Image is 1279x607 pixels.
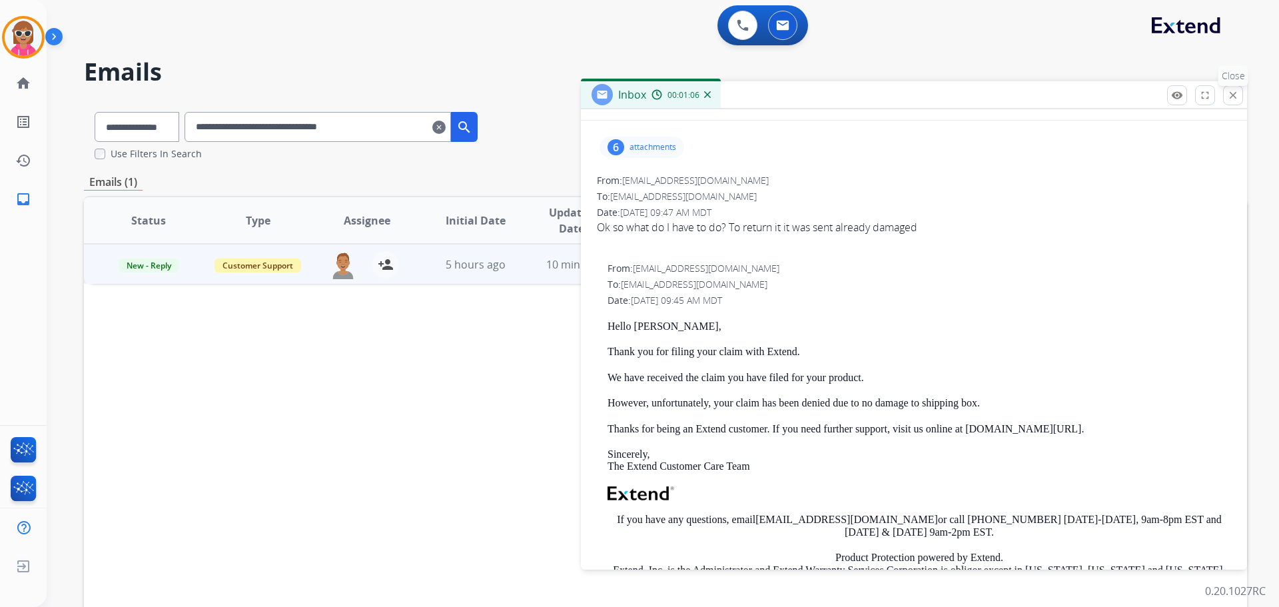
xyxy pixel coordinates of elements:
mat-icon: close [1227,89,1239,101]
mat-icon: inbox [15,191,31,207]
mat-icon: fullscreen [1199,89,1211,101]
p: Thank you for filing your claim with Extend. [608,346,1231,358]
span: Initial Date [446,213,506,229]
div: From: [597,174,1231,187]
div: 6 [608,139,624,155]
p: However, unfortunately, your claim has been denied due to no damage to shipping box. [608,397,1231,409]
span: Type [246,213,270,229]
p: attachments [630,142,676,153]
span: [DATE] 09:45 AM MDT [631,294,722,306]
p: Close [1218,66,1248,86]
p: 0.20.1027RC [1205,583,1266,599]
span: Inbox [618,87,646,102]
span: Updated Date [542,205,602,237]
p: Emails (1) [84,174,143,191]
img: avatar [5,19,42,56]
span: [EMAIL_ADDRESS][DOMAIN_NAME] [633,262,779,275]
label: Use Filters In Search [111,147,202,161]
mat-icon: search [456,119,472,135]
span: [DATE] 09:47 AM MDT [620,206,711,219]
div: Date: [597,206,1231,219]
span: Customer Support [214,259,301,273]
p: Sincerely, The Extend Customer Care Team [608,448,1231,473]
img: Extend Logo [608,486,674,501]
div: From: [608,262,1231,275]
p: We have received the claim you have filed for your product. [608,372,1231,384]
span: 10 minutes ago [546,257,624,272]
p: Hello [PERSON_NAME], [608,320,1231,332]
span: New - Reply [119,259,179,273]
div: Ok so what do I have to do? To return it it was sent already damaged [597,219,1231,235]
div: To: [608,278,1231,291]
mat-icon: history [15,153,31,169]
span: [EMAIL_ADDRESS][DOMAIN_NAME] [621,278,767,291]
p: If you have any questions, email or call [PHONE_NUMBER] [DATE]-[DATE], 9am-8pm EST and [DATE] & [... [608,514,1231,538]
img: agent-avatar [330,251,356,279]
div: Date: [608,294,1231,307]
mat-icon: clear [432,119,446,135]
a: [EMAIL_ADDRESS][DOMAIN_NAME] [755,514,938,525]
mat-icon: home [15,75,31,91]
mat-icon: person_add [378,257,394,273]
h2: Emails [84,59,1247,85]
span: 00:01:06 [667,90,699,101]
span: Status [131,213,166,229]
button: Close [1223,85,1243,105]
span: [EMAIL_ADDRESS][DOMAIN_NAME] [610,190,757,203]
mat-icon: list_alt [15,114,31,130]
p: Thanks for being an Extend customer. If you need further support, visit us online at [DOMAIN_NAME... [608,423,1231,435]
div: To: [597,190,1231,203]
span: [EMAIL_ADDRESS][DOMAIN_NAME] [622,174,769,187]
span: Assignee [344,213,390,229]
span: 5 hours ago [446,257,506,272]
mat-icon: remove_red_eye [1171,89,1183,101]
